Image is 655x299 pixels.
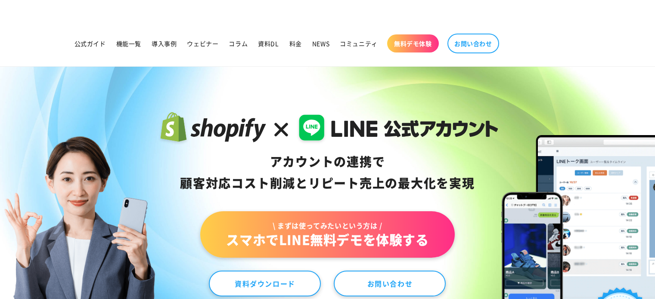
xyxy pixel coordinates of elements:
span: ウェビナー [187,40,218,47]
a: 導入事例 [146,34,182,52]
a: 資料ダウンロード [209,271,321,296]
a: ウェビナー [182,34,224,52]
a: NEWS [307,34,335,52]
span: 資料DL [258,40,279,47]
span: 無料デモ体験 [394,40,432,47]
a: 公式ガイド [69,34,111,52]
a: 機能一覧 [111,34,146,52]
a: 料金 [284,34,307,52]
a: お問い合わせ [447,34,499,53]
a: お問い合わせ [334,271,446,296]
a: 資料DL [253,34,284,52]
span: お問い合わせ [454,40,492,47]
span: コミュニティ [340,40,378,47]
span: 公式ガイド [75,40,106,47]
a: \ まずは使ってみたいという方は /スマホでLINE無料デモを体験する [200,211,454,258]
span: 料金 [289,40,302,47]
span: NEWS [312,40,329,47]
span: 機能一覧 [116,40,141,47]
a: コラム [224,34,253,52]
div: アカウントの連携で 顧客対応コスト削減と リピート売上の 最大化を実現 [157,151,498,194]
span: 導入事例 [152,40,177,47]
span: コラム [229,40,248,47]
span: \ まずは使ってみたいという方は / [226,221,428,230]
a: コミュニティ [335,34,383,52]
a: 無料デモ体験 [387,34,439,52]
